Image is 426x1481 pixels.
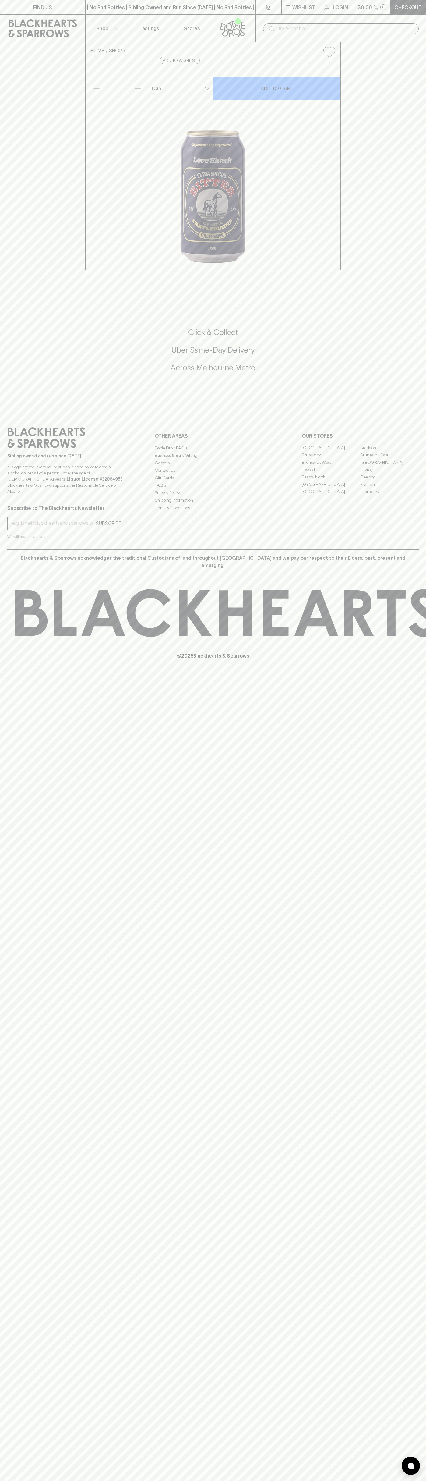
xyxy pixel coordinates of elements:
[171,15,213,42] a: Stores
[360,452,419,459] a: Brunswick East
[7,345,419,355] h5: Uber Same-Day Delivery
[7,327,419,337] h5: Click & Collect
[7,453,124,459] p: Sibling owned and run since [DATE]
[357,4,372,11] p: $0.00
[302,488,360,495] a: [GEOGRAPHIC_DATA]
[152,85,161,92] p: Can
[160,57,200,64] button: Add to wishlist
[155,432,272,439] p: OTHER AREAS
[360,474,419,481] a: Geelong
[333,4,348,11] p: Login
[278,24,414,34] input: Try "Pinot noir"
[155,489,272,496] a: Privacy Policy
[155,482,272,489] a: FAQ's
[302,481,360,488] a: [GEOGRAPHIC_DATA]
[321,44,338,60] button: Add to wishlist
[360,466,419,474] a: Fitzroy
[86,15,128,42] button: Shop
[360,488,419,495] a: Thornbury
[302,432,419,439] p: OUR STORES
[33,4,52,11] p: FIND US
[302,459,360,466] a: Brunswick West
[7,363,419,373] h5: Across Melbourne Metro
[139,25,159,32] p: Tastings
[394,4,422,11] p: Checkout
[155,452,272,459] a: Business & Bulk Gifting
[109,48,122,53] a: SHOP
[155,444,272,452] a: Bottle Drop FAQ's
[155,504,272,511] a: Terms & Conditions
[96,25,108,32] p: Shop
[360,459,419,466] a: [GEOGRAPHIC_DATA]
[302,444,360,452] a: [GEOGRAPHIC_DATA]
[7,464,124,494] p: It is against the law to sell or supply alcohol to, or to obtain alcohol on behalf of a person un...
[12,554,414,569] p: Blackhearts & Sparrows acknowledges the traditional Custodians of land throughout [GEOGRAPHIC_DAT...
[86,62,340,270] img: 26982.png
[382,5,385,9] p: 0
[155,459,272,467] a: Careers
[155,497,272,504] a: Shipping Information
[408,1463,414,1469] img: bubble-icon
[93,517,124,530] button: SUBSCRIBE
[184,25,200,32] p: Stores
[261,85,293,92] p: ADD TO CART
[90,48,104,53] a: HOME
[360,444,419,452] a: Braddon
[7,504,124,512] p: Subscribe to The Blackhearts Newsletter
[302,452,360,459] a: Brunswick
[213,77,340,100] button: ADD TO CART
[7,303,419,405] div: Call to action block
[302,474,360,481] a: Fitzroy North
[302,466,360,474] a: Elwood
[96,520,121,527] p: SUBSCRIBE
[155,474,272,481] a: Gift Cards
[155,467,272,474] a: Contact Us
[360,481,419,488] a: Prahran
[292,4,315,11] p: Wishlist
[149,82,213,94] div: Can
[12,518,93,528] input: e.g. jane@blackheartsandsparrows.com.au
[7,534,124,540] p: We will never spam you
[128,15,171,42] a: Tastings
[67,477,123,481] strong: Liquor License #32064953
